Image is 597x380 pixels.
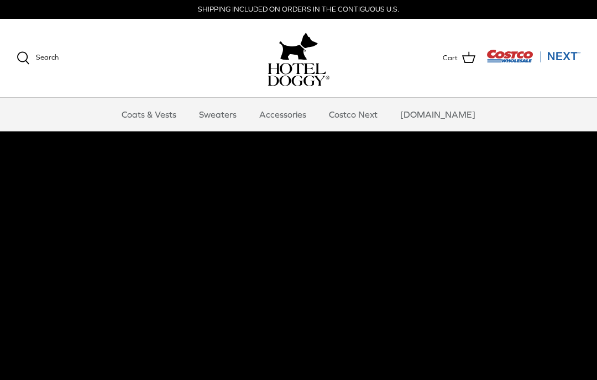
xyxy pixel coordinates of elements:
a: Accessories [249,98,316,131]
a: [DOMAIN_NAME] [390,98,485,131]
a: Search [17,51,59,65]
img: Costco Next [486,49,580,63]
a: Sweaters [189,98,247,131]
a: Coats & Vests [112,98,186,131]
span: Cart [443,52,458,64]
img: hoteldoggycom [268,63,329,86]
a: hoteldoggy.com hoteldoggycom [268,30,329,86]
a: Costco Next [319,98,387,131]
span: Search [36,53,59,61]
a: Visit Costco Next [486,56,580,65]
img: hoteldoggy.com [279,30,318,63]
a: Cart [443,51,475,65]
